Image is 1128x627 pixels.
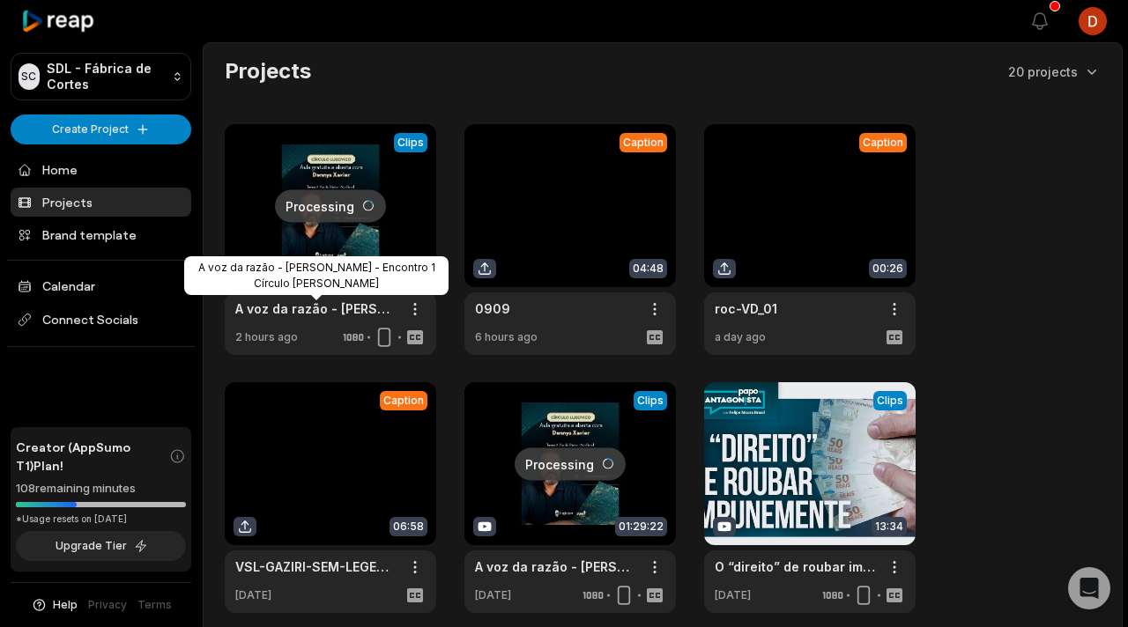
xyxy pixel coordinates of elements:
div: *Usage resets on [DATE] [16,513,186,526]
div: A voz da razão - [PERSON_NAME] - Encontro 1 Círculo [PERSON_NAME] [184,256,449,295]
a: Projects [11,188,191,217]
a: 0909 [475,299,510,318]
div: Open Intercom Messenger [1068,567,1110,609]
a: Home [11,155,191,184]
a: Calendar [11,271,191,300]
a: Privacy [88,597,127,613]
p: SDL - Fábrica de Cortes [47,61,166,92]
h2: Projects [225,57,311,85]
button: Create Project [11,114,191,144]
div: SC [19,63,40,90]
a: Brand template [11,220,191,249]
span: Help [53,597,78,613]
a: A voz da razão - [PERSON_NAME] - Encontro 1 Círculo [PERSON_NAME] [235,299,397,318]
div: 108 remaining minutes [16,480,186,498]
a: roc-VD_01 [715,299,777,318]
a: Terms [137,597,172,613]
button: Upgrade Tier [16,531,186,561]
span: Connect Socials [11,304,191,336]
button: 20 projects [1008,63,1101,81]
a: A voz da razão - [PERSON_NAME] - Encontro 1 Círculo [PERSON_NAME] [475,557,637,576]
a: VSL-GAZIRI-SEM-LEGENDA [235,557,397,576]
button: Help [31,597,78,613]
a: O “direito” de roubar impunemente | Papo Antagonista com [PERSON_NAME] Brasil - [DATE] [715,557,877,576]
span: Creator (AppSumo T1) Plan! [16,438,169,475]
